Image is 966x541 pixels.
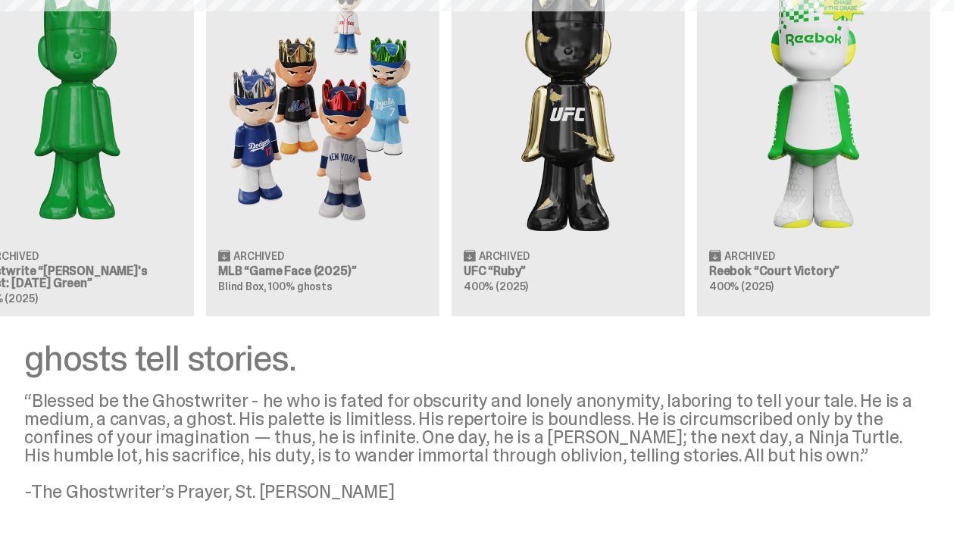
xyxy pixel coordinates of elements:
div: ghosts tell stories. [24,341,930,377]
span: 400% (2025) [464,280,528,293]
h3: UFC “Ruby” [464,265,673,277]
h3: Reebok “Court Victory” [709,265,918,277]
div: “Blessed be the Ghostwriter - he who is fated for obscurity and lonely anonymity, laboring to tel... [24,392,930,502]
span: Archived [479,251,530,261]
span: 100% ghosts [268,280,332,293]
span: Archived [724,251,775,261]
h3: MLB “Game Face (2025)” [218,265,427,277]
span: Archived [233,251,284,261]
span: 400% (2025) [709,280,774,293]
span: Blind Box, [218,280,267,293]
